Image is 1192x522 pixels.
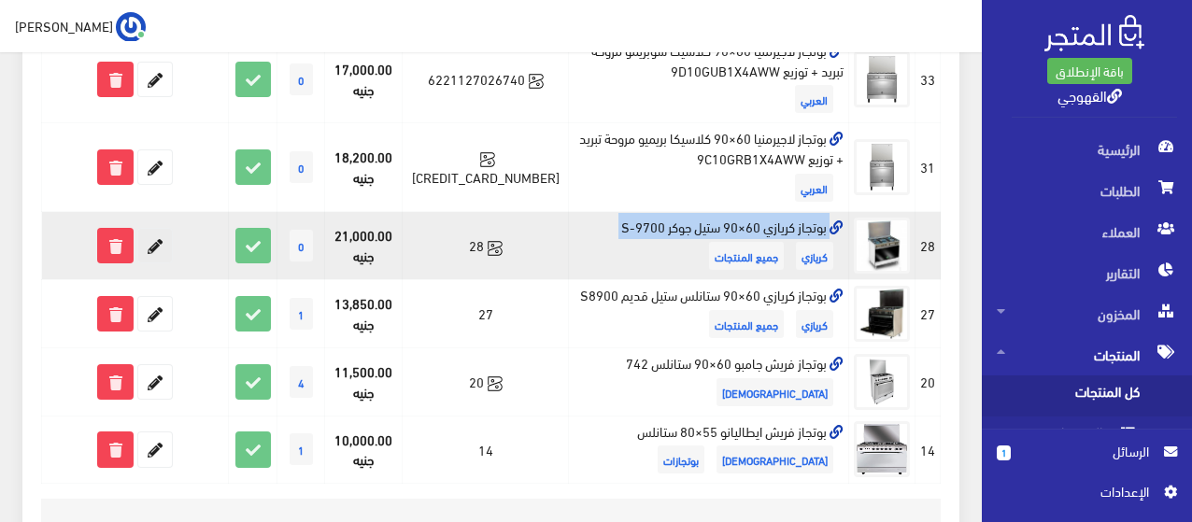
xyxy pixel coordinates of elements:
td: بوتجاز لاجيرمنيا 60×90 كلاسيكا بريميو مروحة تبريد + توزيع 9C10GRB1X4AWW [568,123,849,212]
td: 6221127026740 [403,35,568,123]
img: . [1044,15,1144,51]
td: 27 [915,279,941,347]
a: القهوجي [1057,81,1122,108]
span: 0 [290,230,313,261]
span: 1 [997,445,1011,460]
a: اﻹعدادات [997,481,1177,511]
td: 14 [915,416,941,484]
a: ... [PERSON_NAME] [15,11,146,41]
span: كل المنتجات [997,375,1139,416]
a: الرئيسية [982,129,1192,170]
span: [DEMOGRAPHIC_DATA] [717,445,833,473]
img: ... [116,12,146,42]
img: botgaz-frysh-6090-gambo-stanls.jpg [854,354,910,410]
a: المنتجات [982,334,1192,375]
td: 21,000.00 جنيه [325,212,403,280]
img: botgaz-lagyrmnya-6090-klasyka-sobrymo-mroh-tbryd-tozyaa-9d10gub1x4aww.jpg [854,51,910,107]
td: بوتجاز كريازي 60×90 ستانلس ستيل قديم S8900 [568,279,849,347]
span: 0 [290,63,313,95]
span: 4 [290,366,313,398]
td: 13,850.00 جنيه [325,279,403,347]
span: كريازي [796,310,833,338]
td: 28 [915,212,941,280]
a: كل المنتجات [982,375,1192,416]
span: العربي [795,85,833,113]
span: جميع المنتجات [709,310,784,338]
a: التقارير [982,252,1192,293]
td: 11,500.00 جنيه [325,347,403,416]
span: 1 [290,433,313,465]
img: botgaz-kryazy-6090-styl-gokr-s-9700.jpg [854,218,910,274]
span: العربي [795,174,833,202]
a: المخزون [982,293,1192,334]
a: الطلبات [982,170,1192,211]
span: التقارير [997,252,1177,293]
a: باقة الإنطلاق [1047,58,1132,84]
td: 27 [403,279,568,347]
span: 0 [290,151,313,183]
img: botgaz-kryazy-6090-stanls-styl-kdym-s8900.jpg [854,286,910,342]
span: الطلبات [997,170,1177,211]
span: المخزون [997,293,1177,334]
svg: Synced with Zoho Books [529,74,544,89]
svg: Synced with Zoho Books [488,241,503,256]
span: العملاء [997,211,1177,252]
td: 28 [403,212,568,280]
span: اﻹعدادات [1012,481,1148,501]
span: بوتجازات [658,445,704,473]
a: 1 الرسائل [997,441,1177,481]
span: [PERSON_NAME] [15,14,113,37]
td: 20 [915,347,941,416]
td: 18,200.00 جنيه [325,123,403,212]
span: كريازي [796,242,833,270]
span: جميع المنتجات [709,242,784,270]
td: بوتجاز لاجيرمنيا 60×90 كلاسيكا سوبريمو مروحة تبريد + توزيع 9D10GUB1X4AWW [568,35,849,123]
td: [CREDIT_CARD_NUMBER] [403,123,568,212]
td: 14 [403,416,568,484]
td: بوتجاز فريش جامبو 60×90 ستانلس 742 [568,347,849,416]
svg: Synced with Zoho Books [488,376,503,391]
img: botgaz-lagyrmnya-6090-klasyka-brymyo-mroh-tbryd-tozyaa-9c10grb1x4aww.jpg [854,139,910,195]
td: 33 [915,35,941,123]
td: 10,000.00 جنيه [325,416,403,484]
td: 20 [403,347,568,416]
span: المنتجات [997,334,1177,375]
a: العملاء [982,211,1192,252]
svg: Synced with Zoho Books [480,152,495,167]
span: الرئيسية [997,129,1177,170]
span: 1 [290,298,313,330]
span: [DEMOGRAPHIC_DATA] [717,378,833,406]
a: التصنيفات [982,416,1192,458]
img: botgaz-frysh-5580-aytalyano-stanls.jpg [854,421,910,477]
iframe: Drift Widget Chat Controller [22,394,93,465]
td: بوتجاز كريازي 60×90 ستيل جوكر S-9700 [568,212,849,280]
td: بوتجاز فريش ايطاليانو 55×80 ستانلس [568,416,849,484]
span: الرسائل [1026,441,1149,461]
span: التصنيفات [997,416,1139,458]
td: 31 [915,123,941,212]
td: 17,000.00 جنيه [325,35,403,123]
